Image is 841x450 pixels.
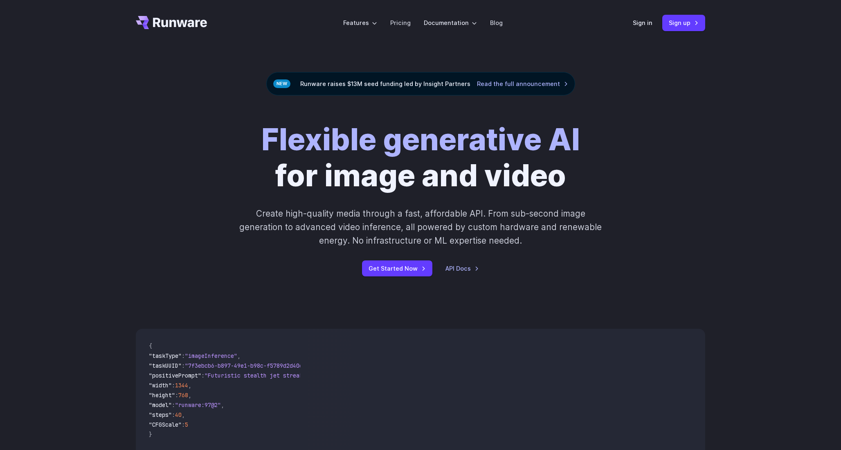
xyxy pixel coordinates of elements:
[175,391,178,399] span: :
[172,401,175,409] span: :
[149,362,182,369] span: "taskUUID"
[237,352,241,360] span: ,
[221,401,224,409] span: ,
[424,18,477,27] label: Documentation
[205,372,502,379] span: "Futuristic stealth jet streaking through a neon-lit cityscape with glowing purple exhaust"
[149,421,182,428] span: "CFGScale"
[182,352,185,360] span: :
[149,401,172,409] span: "model"
[662,15,705,31] a: Sign up
[136,16,207,29] a: Go to /
[182,362,185,369] span: :
[149,431,152,438] span: }
[182,411,185,418] span: ,
[261,121,580,158] strong: Flexible generative AI
[149,382,172,389] span: "width"
[185,352,237,360] span: "imageInference"
[477,79,568,88] a: Read the full announcement
[362,260,432,276] a: Get Started Now
[149,372,201,379] span: "positivePrompt"
[490,18,503,27] a: Blog
[261,122,580,194] h1: for image and video
[390,18,411,27] a: Pricing
[149,342,152,350] span: {
[175,411,182,418] span: 40
[175,401,221,409] span: "runware:97@2"
[188,382,191,389] span: ,
[149,411,172,418] span: "steps"
[633,18,652,27] a: Sign in
[172,382,175,389] span: :
[188,391,191,399] span: ,
[266,72,575,95] div: Runware raises $13M seed funding led by Insight Partners
[172,411,175,418] span: :
[178,391,188,399] span: 768
[175,382,188,389] span: 1344
[343,18,377,27] label: Features
[149,352,182,360] span: "taskType"
[182,421,185,428] span: :
[185,421,188,428] span: 5
[445,264,479,273] a: API Docs
[185,362,309,369] span: "7f3ebcb6-b897-49e1-b98c-f5789d2d40d7"
[238,207,603,248] p: Create high-quality media through a fast, affordable API. From sub-second image generation to adv...
[201,372,205,379] span: :
[149,391,175,399] span: "height"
